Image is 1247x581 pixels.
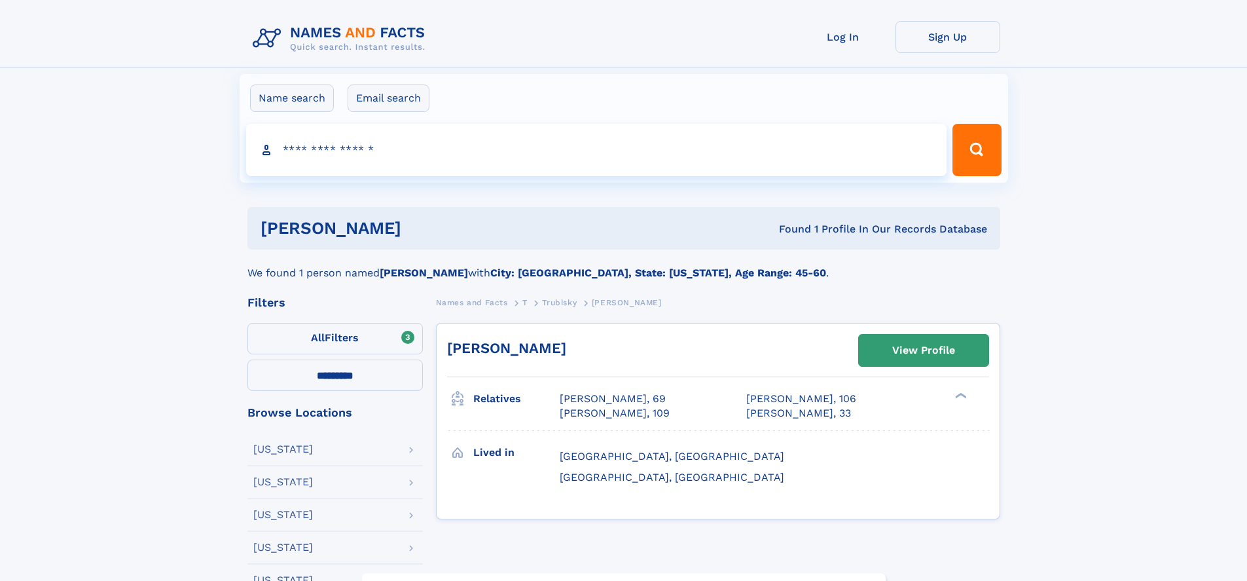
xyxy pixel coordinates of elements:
[791,21,895,53] a: Log In
[253,444,313,455] div: [US_STATE]
[859,335,988,366] a: View Profile
[895,21,1000,53] a: Sign Up
[592,298,662,307] span: [PERSON_NAME]
[247,21,436,56] img: Logo Names and Facts
[952,392,967,400] div: ❯
[253,477,313,487] div: [US_STATE]
[746,406,851,421] a: [PERSON_NAME], 33
[348,84,429,112] label: Email search
[253,542,313,553] div: [US_STATE]
[560,471,784,483] span: [GEOGRAPHIC_DATA], [GEOGRAPHIC_DATA]
[590,222,987,236] div: Found 1 Profile In Our Records Database
[473,441,560,464] h3: Lived in
[380,267,468,279] b: [PERSON_NAME]
[952,124,1001,176] button: Search Button
[473,388,560,410] h3: Relatives
[560,392,666,406] a: [PERSON_NAME], 69
[247,407,423,419] div: Browse Locations
[247,323,423,354] label: Filters
[247,250,1000,281] div: We found 1 person named with .
[522,294,528,310] a: T
[246,124,947,176] input: search input
[250,84,334,112] label: Name search
[253,510,313,520] div: [US_STATE]
[542,298,577,307] span: Trubisky
[490,267,826,279] b: City: [GEOGRAPHIC_DATA], State: [US_STATE], Age Range: 45-60
[522,298,528,307] span: T
[560,406,670,421] a: [PERSON_NAME], 109
[261,220,590,236] h1: [PERSON_NAME]
[542,294,577,310] a: Trubisky
[892,335,955,365] div: View Profile
[436,294,508,310] a: Names and Facts
[560,450,784,462] span: [GEOGRAPHIC_DATA], [GEOGRAPHIC_DATA]
[311,331,325,344] span: All
[746,392,856,406] a: [PERSON_NAME], 106
[247,297,423,309] div: Filters
[447,340,566,356] a: [PERSON_NAME]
